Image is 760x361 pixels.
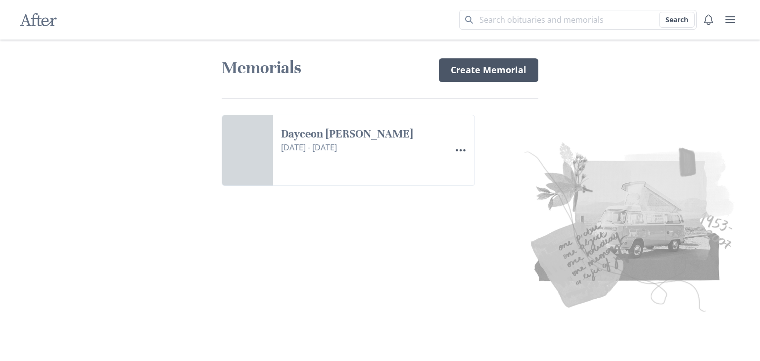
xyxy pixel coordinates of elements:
button: user menu [720,10,740,30]
input: Search term [459,10,697,30]
img: Collage of old pictures and notes [361,135,741,316]
button: Search [659,12,695,28]
a: Dayceon [PERSON_NAME] [281,127,443,141]
button: Options [451,140,471,160]
h1: Memorials [222,57,427,79]
button: Notifications [699,10,718,30]
a: Create Memorial [439,58,538,82]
